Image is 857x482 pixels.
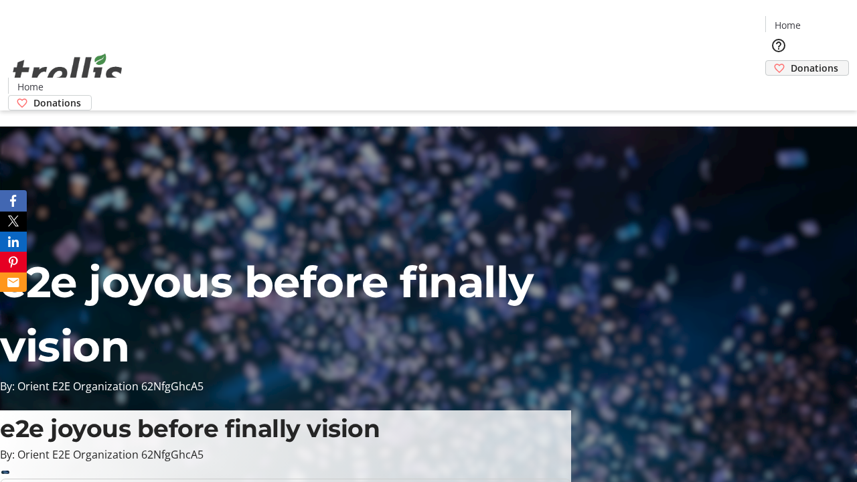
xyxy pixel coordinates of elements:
[775,18,801,32] span: Home
[765,76,792,102] button: Cart
[17,80,44,94] span: Home
[9,80,52,94] a: Home
[8,39,127,106] img: Orient E2E Organization 62NfgGhcA5's Logo
[8,95,92,110] a: Donations
[766,18,809,32] a: Home
[765,60,849,76] a: Donations
[765,32,792,59] button: Help
[791,61,838,75] span: Donations
[33,96,81,110] span: Donations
